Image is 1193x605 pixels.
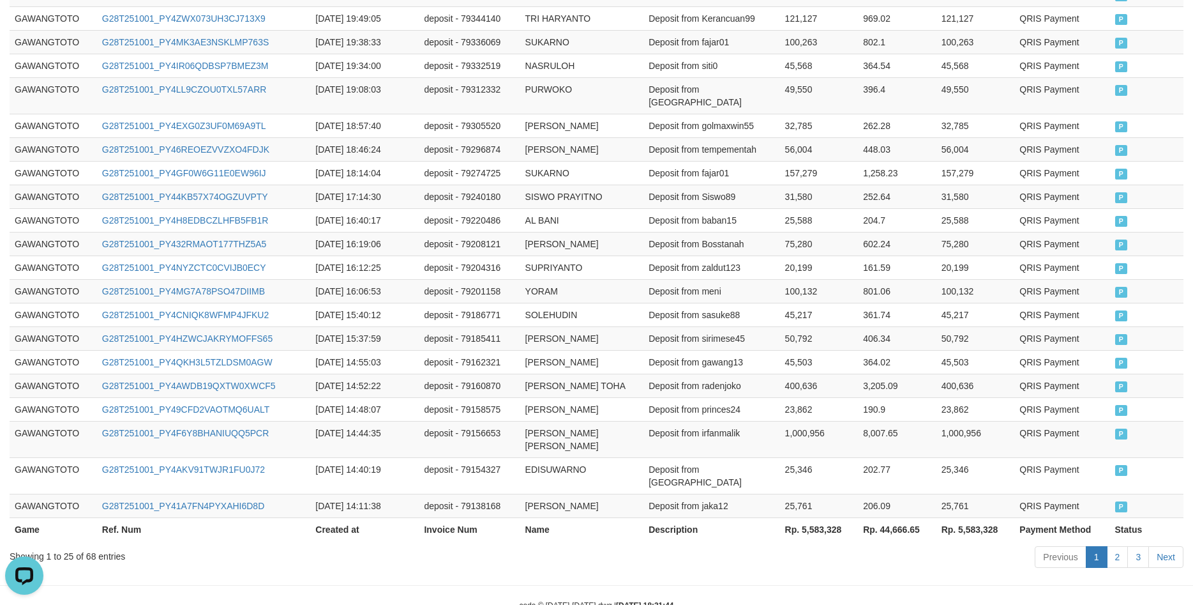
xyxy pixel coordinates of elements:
a: G28T251001_PY4IR06QDBSP7BMEZ3M [102,61,269,71]
td: 50,792 [780,326,859,350]
td: GAWANGTOTO [10,30,97,54]
td: 75,280 [780,232,859,256]
span: PAID [1115,61,1128,72]
a: 2 [1107,546,1129,568]
td: [PERSON_NAME] [PERSON_NAME] [520,421,644,457]
td: 45,568 [936,54,1015,77]
a: G28T251001_PY4EXG0Z3UF0M69A9TL [102,121,266,131]
a: G28T251001_PY49CFD2VAOTMQ6UALT [102,404,270,415]
td: 121,127 [936,6,1015,30]
td: [DATE] 19:49:05 [310,6,419,30]
td: 50,792 [936,326,1015,350]
td: GAWANGTOTO [10,185,97,208]
td: 100,263 [936,30,1015,54]
td: Deposit from meni [643,279,779,303]
td: 406.34 [858,326,936,350]
td: 1,000,956 [780,421,859,457]
span: PAID [1115,216,1128,227]
td: QRIS Payment [1014,421,1109,457]
td: 23,862 [936,397,1015,421]
td: deposit - 79160870 [419,374,520,397]
a: Next [1148,546,1183,568]
span: PAID [1115,145,1128,156]
td: 25,588 [936,208,1015,232]
td: SUKARNO [520,161,644,185]
a: G28T251001_PY4AWDB19QXTW0XWCF5 [102,381,276,391]
td: GAWANGTOTO [10,350,97,374]
td: [PERSON_NAME] [520,350,644,374]
td: GAWANGTOTO [10,114,97,137]
span: PAID [1115,429,1128,440]
td: 204.7 [858,208,936,232]
a: G28T251001_PY4MK3AE3NSKLMP763S [102,37,269,47]
div: Showing 1 to 25 of 68 entries [10,545,488,563]
th: Rp. 5,583,328 [780,517,859,541]
a: 1 [1086,546,1107,568]
td: 25,346 [780,457,859,494]
td: GAWANGTOTO [10,374,97,397]
td: Deposit from sirimese45 [643,326,779,350]
td: SUPRIYANTO [520,256,644,279]
td: 206.09 [858,494,936,517]
td: YORAM [520,279,644,303]
td: 25,761 [780,494,859,517]
td: GAWANGTOTO [10,161,97,185]
td: QRIS Payment [1014,350,1109,374]
a: G28T251001_PY4NYZCTC0CVIJB0ECY [102,263,266,273]
span: PAID [1115,287,1128,298]
td: [PERSON_NAME] [520,137,644,161]
td: GAWANGTOTO [10,137,97,161]
td: Deposit from radenjoko [643,374,779,397]
td: EDISUWARNO [520,457,644,494]
td: [DATE] 16:40:17 [310,208,419,232]
td: 45,568 [780,54,859,77]
td: [DATE] 14:11:38 [310,494,419,517]
td: [DATE] 14:48:07 [310,397,419,421]
td: QRIS Payment [1014,397,1109,421]
td: 448.03 [858,137,936,161]
td: 31,580 [780,185,859,208]
td: Deposit from Bosstanah [643,232,779,256]
td: deposit - 79154327 [419,457,520,494]
td: 25,761 [936,494,1015,517]
td: deposit - 79208121 [419,232,520,256]
td: Deposit from princes24 [643,397,779,421]
td: 56,004 [780,137,859,161]
td: [DATE] 16:12:25 [310,256,419,279]
a: G28T251001_PY4ZWX073UH3CJ713X9 [102,13,266,24]
a: G28T251001_PY4MG7A78PSO47DIIMB [102,286,265,296]
td: QRIS Payment [1014,457,1109,494]
span: PAID [1115,465,1128,476]
td: 400,636 [780,374,859,397]
td: 49,550 [936,77,1015,114]
td: 45,217 [780,303,859,326]
td: QRIS Payment [1014,279,1109,303]
td: GAWANGTOTO [10,457,97,494]
th: Game [10,517,97,541]
td: QRIS Payment [1014,137,1109,161]
td: Deposit from golmaxwin55 [643,114,779,137]
td: Deposit from fajar01 [643,161,779,185]
td: deposit - 79305520 [419,114,520,137]
td: 802.1 [858,30,936,54]
a: G28T251001_PY41A7FN4PYXAHI6D8D [102,501,264,511]
td: [PERSON_NAME] [520,494,644,517]
a: G28T251001_PY4CNIQK8WFMP4JFKU2 [102,310,269,320]
td: Deposit from fajar01 [643,30,779,54]
th: Description [643,517,779,541]
td: Deposit from tempementah [643,137,779,161]
a: G28T251001_PY44KB57X74OGZUVPTY [102,192,268,202]
span: PAID [1115,381,1128,392]
span: PAID [1115,240,1128,250]
td: AL BANI [520,208,644,232]
th: Name [520,517,644,541]
td: [PERSON_NAME] [520,326,644,350]
td: SUKARNO [520,30,644,54]
td: 1,258.23 [858,161,936,185]
td: [DATE] 16:06:53 [310,279,419,303]
td: [DATE] 14:40:19 [310,457,419,494]
a: G28T251001_PY4H8EDBCZLHFB5FB1R [102,215,269,226]
span: PAID [1115,502,1128,512]
td: deposit - 79186771 [419,303,520,326]
td: 56,004 [936,137,1015,161]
